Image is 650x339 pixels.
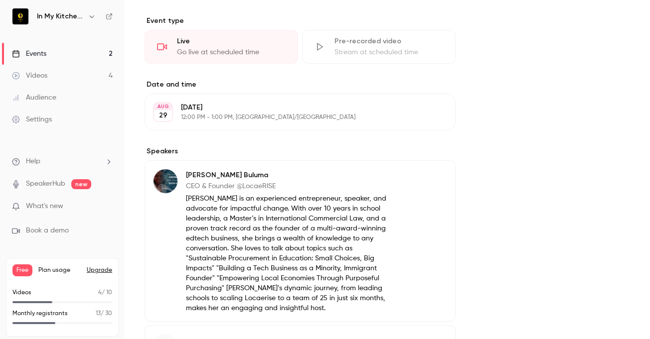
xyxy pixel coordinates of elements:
[302,30,456,64] div: Pre-recorded videoStream at scheduled time
[334,36,443,46] div: Pre-recorded video
[186,194,391,313] p: [PERSON_NAME] is an experienced entrepreneur, speaker, and advocate for impactful change. With ov...
[12,93,56,103] div: Audience
[26,179,65,189] a: SpeakerHub
[37,11,84,21] h6: In My Kitchen With [PERSON_NAME]
[96,311,101,317] span: 13
[26,156,40,167] span: Help
[98,290,102,296] span: 4
[12,264,32,276] span: Free
[186,181,391,191] p: CEO & Founder @LocaeRISE
[87,266,112,274] button: Upgrade
[145,146,456,156] label: Speakers
[154,103,172,110] div: AUG
[186,170,391,180] p: [PERSON_NAME] Buluma
[12,114,52,124] div: Settings
[96,309,112,318] p: / 30
[12,8,28,24] img: In My Kitchen With Yvonne
[12,288,31,297] p: Videos
[38,266,81,274] span: Plan usage
[101,202,113,211] iframe: Noticeable Trigger
[71,179,91,189] span: new
[177,36,286,46] div: Live
[181,113,403,121] p: 12:00 PM - 1:00 PM, [GEOGRAPHIC_DATA]/[GEOGRAPHIC_DATA]
[12,309,68,318] p: Monthly registrants
[145,80,456,90] label: Date and time
[26,201,63,212] span: What's new
[98,288,112,297] p: / 10
[12,156,113,167] li: help-dropdown-opener
[159,111,167,120] p: 29
[145,30,298,64] div: LiveGo live at scheduled time
[154,169,177,193] img: Yvonne Buluma
[181,103,403,113] p: [DATE]
[145,160,456,322] div: Yvonne Buluma[PERSON_NAME] BulumaCEO & Founder @LocaeRISE[PERSON_NAME] is an experienced entrepre...
[12,49,46,59] div: Events
[26,226,69,236] span: Book a demo
[334,47,443,57] div: Stream at scheduled time
[145,16,456,26] p: Event type
[12,71,47,81] div: Videos
[177,47,286,57] div: Go live at scheduled time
